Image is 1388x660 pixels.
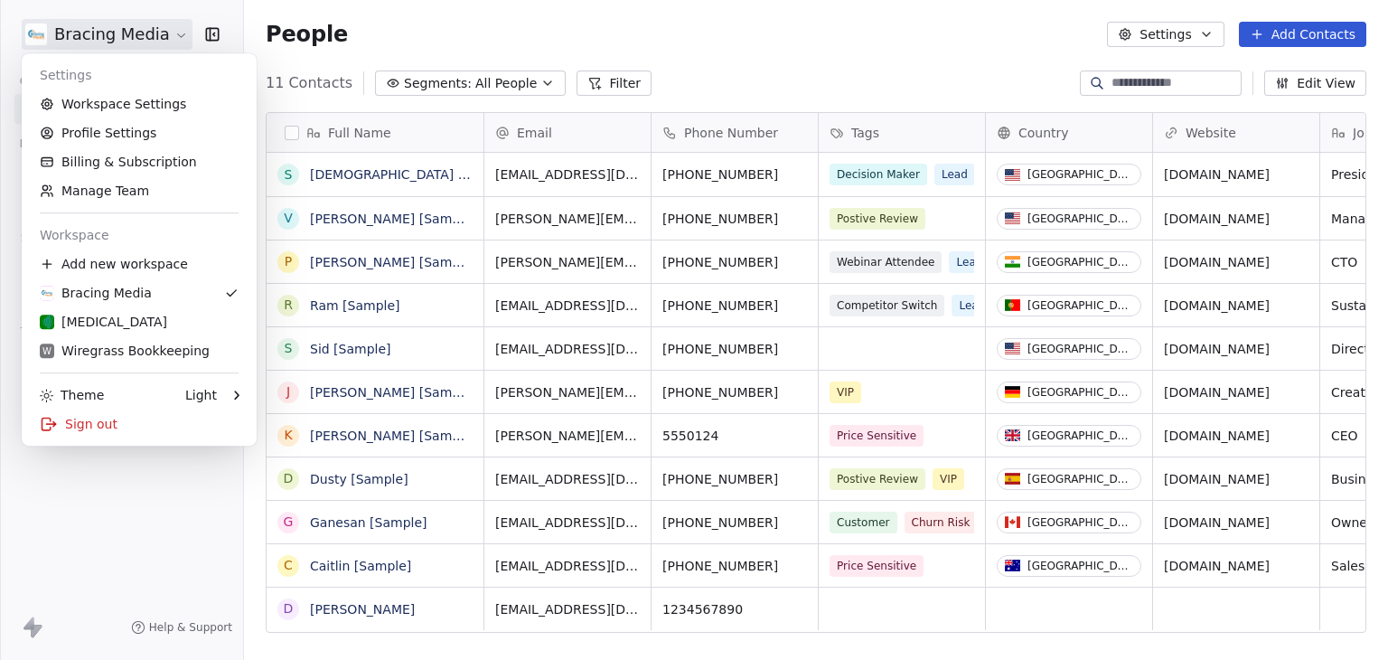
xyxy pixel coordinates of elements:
img: bracingmedia.png [40,286,54,300]
div: Workspace [29,221,249,250]
div: Settings [29,61,249,90]
div: [MEDICAL_DATA] [40,313,167,331]
img: mobile-hearing-services.png [40,315,54,329]
a: Workspace Settings [29,90,249,118]
div: Add new workspace [29,250,249,278]
a: Profile Settings [29,118,249,147]
div: Sign out [29,410,249,438]
div: Theme [40,386,104,404]
span: W [42,344,52,358]
a: Manage Team [29,176,249,205]
div: Light [185,386,217,404]
a: Billing & Subscription [29,147,249,176]
div: Wiregrass Bookkeeping [40,342,210,360]
div: Bracing Media [40,284,152,302]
